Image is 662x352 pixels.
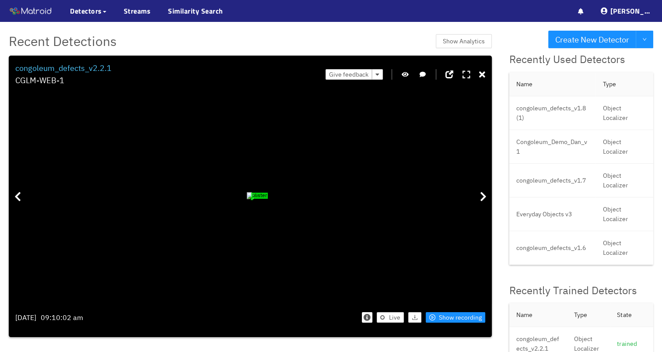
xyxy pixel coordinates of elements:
button: Give feedback [326,69,372,80]
span: download [412,314,418,321]
button: download [408,312,421,323]
button: Create New Detector [548,31,636,48]
td: Object Localizer [595,96,653,130]
td: Object Localizer [595,130,653,164]
div: trained [617,339,646,348]
a: Streams [124,6,151,16]
span: down [642,37,647,42]
button: Live [377,312,404,323]
td: congoleum_defects_v1.8 (1) [509,96,595,130]
span: blister [251,193,268,199]
div: Recently Trained Detectors [509,282,653,299]
th: Type [595,72,653,96]
div: [DATE] [15,312,36,323]
td: congoleum_defects_v1.7 [509,164,595,197]
span: Recent Detections [9,31,117,51]
span: Create New Detector [555,33,629,46]
a: Similarity Search [168,6,223,16]
div: congoleum_defects_v2.2.1 [15,62,112,74]
span: play-circle [429,314,435,321]
img: Matroid logo [9,5,53,18]
td: congoleum_defects_v1.6 [509,231,595,265]
button: play-circleShow recording [426,312,485,323]
span: Give feedback [329,70,368,79]
th: State [610,303,653,327]
button: down [636,31,653,48]
th: Name [509,303,567,327]
span: Show Analytics [443,36,485,46]
span: Detectors [70,6,102,16]
div: Recently Used Detectors [509,51,653,68]
td: Object Localizer [595,164,653,197]
th: Type [567,303,610,327]
div: CGLM-WEB-1 [15,74,112,87]
td: Everyday Objects v3 [509,197,595,231]
td: Congoleum_Demo_Dan_v1 [509,130,595,164]
button: Show Analytics [436,34,492,48]
span: Live [389,313,400,322]
span: Show recording [439,313,482,322]
td: Object Localizer [595,231,653,265]
th: Name [509,72,595,96]
td: Object Localizer [595,197,653,231]
div: 09:10:02 am [41,312,83,323]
